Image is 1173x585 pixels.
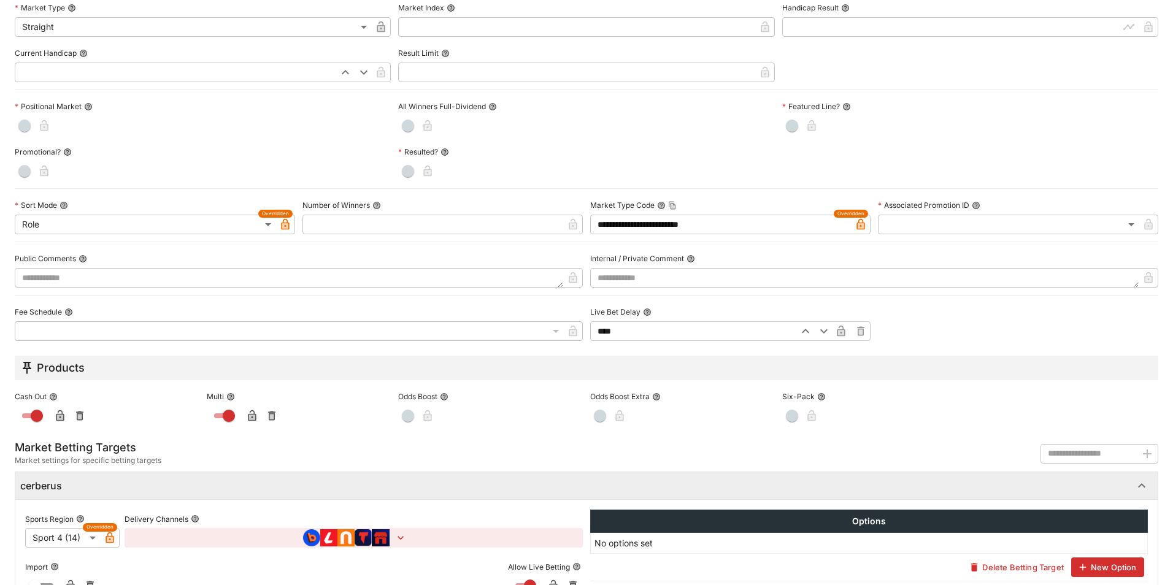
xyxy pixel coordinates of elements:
[87,523,113,531] span: Overridden
[488,102,497,111] button: All Winners Full-Dividend
[591,533,1148,554] td: No options set
[398,391,437,402] p: Odds Boost
[25,562,48,572] p: Import
[60,201,68,210] button: Sort Mode
[25,528,100,548] div: Sport 4 (14)
[15,454,161,467] span: Market settings for specific betting targets
[398,147,438,157] p: Resulted?
[782,101,840,112] p: Featured Line?
[398,2,444,13] p: Market Index
[67,4,76,12] button: Market Type
[15,440,161,454] h5: Market Betting Targets
[972,201,980,210] button: Associated Promotion ID
[590,307,640,317] p: Live Bet Delay
[398,101,486,112] p: All Winners Full-Dividend
[125,514,188,524] p: Delivery Channels
[15,253,76,264] p: Public Comments
[817,392,826,401] button: Six-Pack
[15,48,77,58] p: Current Handicap
[963,557,1071,577] button: Delete Betting Target
[572,562,581,571] button: Allow Live Betting
[842,102,851,111] button: Featured Line?
[15,307,62,317] p: Fee Schedule
[226,392,235,401] button: Multi
[303,529,320,546] img: brand
[372,529,390,546] img: brand
[207,391,224,402] p: Multi
[837,210,864,218] span: Overridden
[355,529,372,546] img: brand
[63,148,72,156] button: Promotional?
[79,49,88,58] button: Current Handicap
[668,201,677,210] button: Copy To Clipboard
[15,391,47,402] p: Cash Out
[508,562,570,572] p: Allow Live Betting
[1071,557,1144,577] button: New Option
[20,480,62,492] h6: cerberus
[25,514,74,524] p: Sports Region
[262,210,289,218] span: Overridden
[590,253,684,264] p: Internal / Private Comment
[643,308,652,316] button: Live Bet Delay
[782,2,839,13] p: Handicap Result
[782,391,815,402] p: Six-Pack
[372,201,381,210] button: Number of Winners
[37,361,85,375] h5: Products
[590,200,655,210] p: Market Type Code
[398,48,439,58] p: Result Limit
[878,200,969,210] p: Associated Promotion ID
[49,392,58,401] button: Cash Out
[440,392,448,401] button: Odds Boost
[652,392,661,401] button: Odds Boost Extra
[320,529,337,546] img: brand
[191,514,199,523] button: Delivery Channels
[15,2,65,13] p: Market Type
[15,17,371,37] div: Straight
[79,254,87,263] button: Public Comments
[841,4,850,12] button: Handicap Result
[441,49,450,58] button: Result Limit
[64,308,73,316] button: Fee Schedule
[591,510,1148,533] th: Options
[686,254,695,263] button: Internal / Private Comment
[15,101,82,112] p: Positional Market
[440,148,449,156] button: Resulted?
[76,514,85,523] button: Sports Region
[15,147,61,157] p: Promotional?
[657,201,666,210] button: Market Type CodeCopy To Clipboard
[337,529,355,546] img: brand
[15,200,57,210] p: Sort Mode
[590,391,650,402] p: Odds Boost Extra
[447,4,455,12] button: Market Index
[50,562,59,571] button: Import
[15,215,275,234] div: Role
[302,200,370,210] p: Number of Winners
[84,102,93,111] button: Positional Market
